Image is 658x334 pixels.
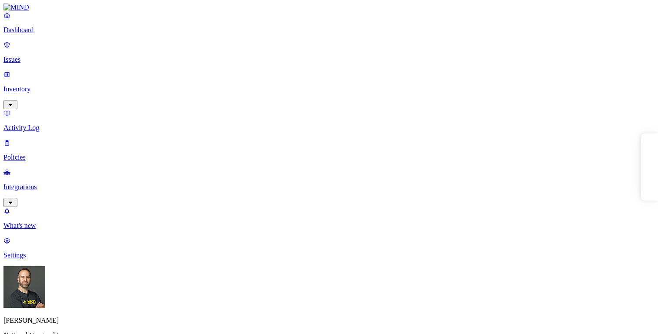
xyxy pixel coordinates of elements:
[3,207,655,230] a: What's new
[3,317,655,324] p: [PERSON_NAME]
[3,154,655,161] p: Policies
[3,168,655,206] a: Integrations
[3,222,655,230] p: What's new
[3,266,45,308] img: Tom Mayblum
[3,3,29,11] img: MIND
[3,124,655,132] p: Activity Log
[3,237,655,259] a: Settings
[3,139,655,161] a: Policies
[3,70,655,108] a: Inventory
[3,56,655,63] p: Issues
[3,26,655,34] p: Dashboard
[3,85,655,93] p: Inventory
[3,3,655,11] a: MIND
[3,41,655,63] a: Issues
[3,251,655,259] p: Settings
[3,11,655,34] a: Dashboard
[3,183,655,191] p: Integrations
[3,109,655,132] a: Activity Log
